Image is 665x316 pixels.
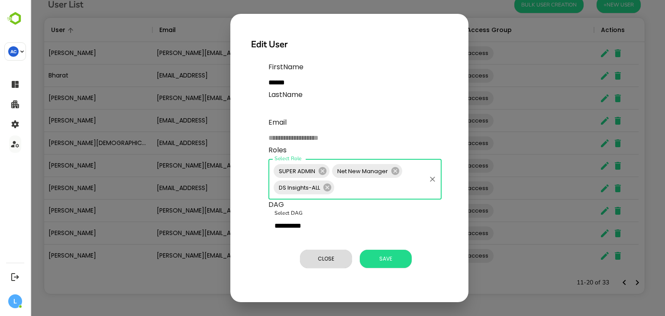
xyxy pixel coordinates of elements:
div: DS Insights-ALL [243,181,304,194]
button: Logout [9,271,21,283]
label: Email [238,117,368,128]
span: DS Insights-ALL [243,183,295,193]
span: Save [334,253,377,264]
label: Select Role [244,155,271,162]
button: Clear [396,173,408,185]
img: BambooboxLogoMark.f1c84d78b4c51b1a7b5f700c9845e183.svg [4,10,26,27]
div: L [8,294,22,308]
h2: Edit User [221,38,417,52]
label: Roles [238,145,256,155]
label: LastName [238,90,368,100]
button: Save [329,250,381,268]
button: Close [270,250,322,268]
label: Select DAG [244,210,272,217]
label: FirstName [238,62,368,72]
span: Close [274,253,317,264]
span: Net New Manager [302,166,363,176]
div: SUPER ADMIN [243,164,299,178]
span: SUPER ADMIN [243,166,290,176]
div: Net New Manager [302,164,372,178]
div: AC [8,46,19,57]
label: DAG [238,200,254,210]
